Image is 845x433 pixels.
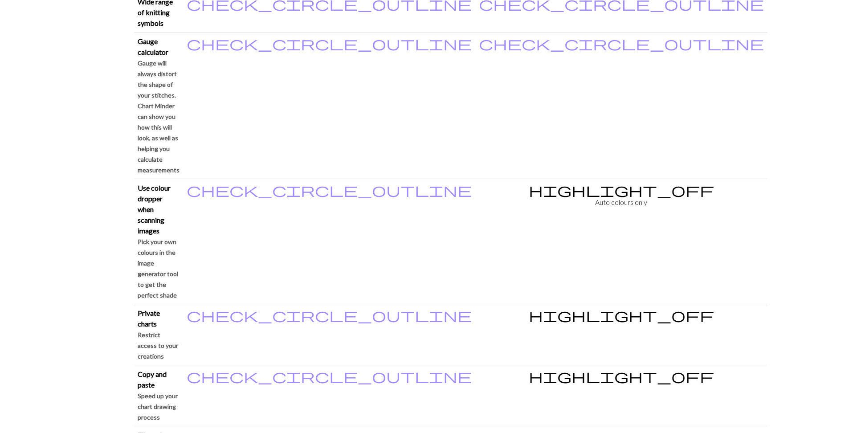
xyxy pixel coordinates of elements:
[138,308,180,329] p: Private charts
[479,35,764,52] span: check_circle_outline
[138,331,178,360] small: Restrict access to your creations
[479,197,764,208] p: Auto colours only
[529,181,714,198] span: highlight_off
[187,36,472,50] i: Included
[529,183,714,197] i: Not included
[529,369,714,383] i: Not included
[479,36,764,50] i: Included
[529,308,714,322] i: Not included
[138,238,178,299] small: Pick your own colours in the image generator tool to get the perfect shade
[529,306,714,323] span: highlight_off
[138,369,180,390] p: Copy and paste
[187,369,472,383] i: Included
[187,308,472,322] i: Included
[138,183,180,236] p: Use colour dropper when scanning images
[187,183,472,197] i: Included
[138,392,178,421] small: Speed up your chart drawing process
[138,36,180,57] p: Gauge calculator
[529,368,714,384] span: highlight_off
[138,59,180,174] small: Gauge will always distort the shape of your stitches. Chart Minder can show you how this will loo...
[187,181,472,198] span: check_circle_outline
[187,35,472,52] span: check_circle_outline
[187,368,472,384] span: check_circle_outline
[187,306,472,323] span: check_circle_outline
